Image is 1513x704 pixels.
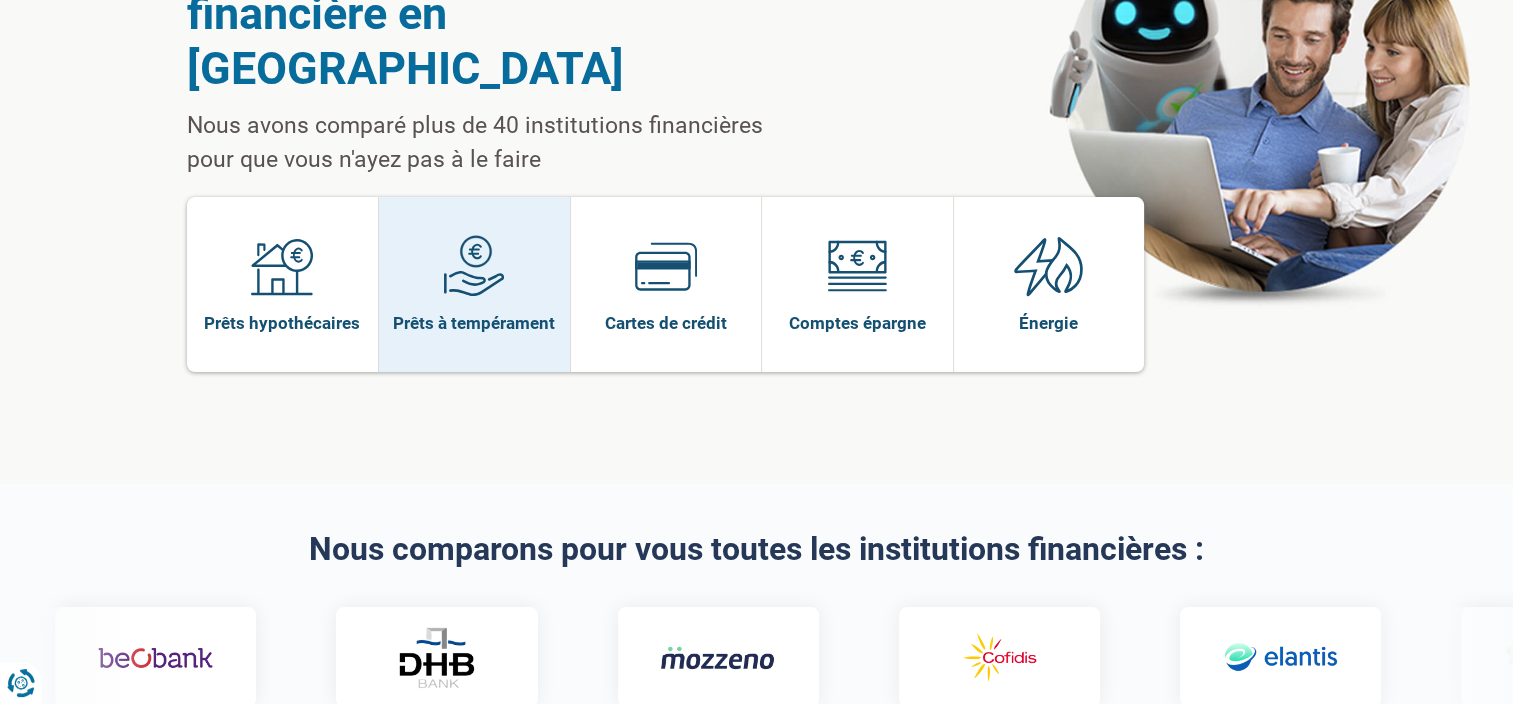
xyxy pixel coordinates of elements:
img: DHB Bank [375,627,455,688]
a: Comptes épargne Comptes épargne [762,197,953,372]
span: Prêts à tempérament [393,312,555,334]
img: Beobank [77,629,192,687]
img: Mozzeno [639,645,754,670]
a: Prêts à tempérament Prêts à tempérament [379,197,570,372]
img: Prêts à tempérament [443,235,505,297]
img: Prêts hypothécaires [251,235,313,297]
h2: Nous comparons pour vous toutes les institutions financières : [187,532,1327,567]
a: Cartes de crédit Cartes de crédit [571,197,762,372]
img: Comptes épargne [826,235,888,297]
p: Nous avons comparé plus de 40 institutions financières pour que vous n'ayez pas à le faire [187,109,814,177]
span: Cartes de crédit [605,312,727,334]
img: Énergie [1014,235,1084,297]
img: Cofidis [920,629,1035,687]
img: Cartes de crédit [635,235,697,297]
img: Elantis [1202,629,1317,687]
a: Énergie Énergie [954,197,1145,372]
span: Comptes épargne [789,312,926,334]
a: Prêts hypothécaires Prêts hypothécaires [187,197,379,372]
span: Énergie [1019,312,1078,334]
span: Prêts hypothécaires [204,312,360,334]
